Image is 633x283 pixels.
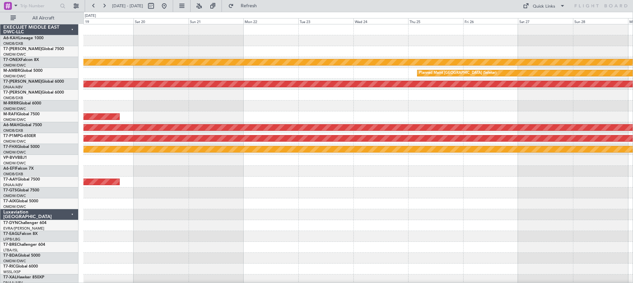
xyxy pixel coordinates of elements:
[3,52,26,57] a: OMDW/DWC
[3,63,26,68] a: OMDW/DWC
[3,112,17,116] span: M-RAFI
[3,265,38,269] a: T7-RICGlobal 6000
[3,69,20,73] span: M-AMBR
[3,248,18,253] a: LTBA/ISL
[3,199,38,203] a: T7-AIXGlobal 5000
[20,1,58,11] input: Trip Number
[3,85,23,90] a: DNAA/ABV
[3,47,42,51] span: T7-[PERSON_NAME]
[3,269,21,274] a: WSSL/XSP
[3,91,42,95] span: T7-[PERSON_NAME]
[3,199,16,203] span: T7-AIX
[3,145,17,149] span: T7-FHX
[235,4,263,8] span: Refresh
[134,18,189,24] div: Sat 20
[3,178,40,182] a: T7-AAYGlobal 7500
[3,96,23,100] a: OMDB/DXB
[3,237,20,242] a: LFPB/LBG
[573,18,628,24] div: Sun 28
[3,80,42,84] span: T7-[PERSON_NAME]
[3,117,26,122] a: OMDW/DWC
[3,128,23,133] a: OMDB/DXB
[78,18,134,24] div: Fri 19
[7,13,72,23] button: All Aircraft
[3,36,18,40] span: A6-KAH
[3,161,26,166] a: OMDW/DWC
[3,101,19,105] span: M-RRRR
[225,1,265,11] button: Refresh
[408,18,463,24] div: Thu 25
[3,80,64,84] a: T7-[PERSON_NAME]Global 6000
[3,123,19,127] span: A6-MAH
[243,18,298,24] div: Mon 22
[3,101,41,105] a: M-RRRRGlobal 6000
[3,91,64,95] a: T7-[PERSON_NAME]Global 6000
[3,74,26,79] a: OMDW/DWC
[3,188,39,192] a: T7-GTSGlobal 7500
[3,172,23,177] a: OMDB/DXB
[3,47,64,51] a: T7-[PERSON_NAME]Global 7500
[518,18,573,24] div: Sat 27
[353,18,408,24] div: Wed 24
[419,68,497,78] div: Planned Maint [GEOGRAPHIC_DATA] (Seletar)
[3,36,44,40] a: A6-KAHLineage 1000
[3,150,26,155] a: OMDW/DWC
[3,41,23,46] a: OMDB/DXB
[3,156,17,160] span: VP-BVV
[3,183,23,187] a: DNAA/ABV
[3,232,38,236] a: T7-EAGLFalcon 8X
[3,58,39,62] a: T7-ONEXFalcon 8X
[3,243,45,247] a: T7-BREChallenger 604
[298,18,353,24] div: Tue 23
[3,178,17,182] span: T7-AAY
[3,232,19,236] span: T7-EAGL
[112,3,143,9] span: [DATE] - [DATE]
[3,156,27,160] a: VP-BVVBBJ1
[3,226,44,231] a: EVRA/[PERSON_NAME]
[3,265,15,269] span: T7-RIC
[85,13,96,19] div: [DATE]
[3,134,36,138] a: T7-P1MPG-650ER
[189,18,244,24] div: Sun 21
[3,221,46,225] a: T7-DYNChallenger 604
[3,254,18,258] span: T7-BDA
[3,254,40,258] a: T7-BDAGlobal 5000
[3,112,40,116] a: M-RAFIGlobal 7500
[3,145,40,149] a: T7-FHXGlobal 5000
[3,167,15,171] span: A6-EFI
[3,275,17,279] span: T7-XAL
[3,188,17,192] span: T7-GTS
[3,139,26,144] a: OMDW/DWC
[3,69,43,73] a: M-AMBRGlobal 5000
[3,243,17,247] span: T7-BRE
[3,259,26,264] a: OMDW/DWC
[533,3,555,10] div: Quick Links
[3,204,26,209] a: OMDW/DWC
[3,58,21,62] span: T7-ONEX
[3,106,26,111] a: OMDW/DWC
[463,18,518,24] div: Fri 26
[3,275,44,279] a: T7-XALHawker 850XP
[17,16,70,20] span: All Aircraft
[3,221,18,225] span: T7-DYN
[520,1,568,11] button: Quick Links
[3,123,42,127] a: A6-MAHGlobal 7500
[3,134,20,138] span: T7-P1MP
[3,167,34,171] a: A6-EFIFalcon 7X
[3,193,26,198] a: OMDW/DWC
